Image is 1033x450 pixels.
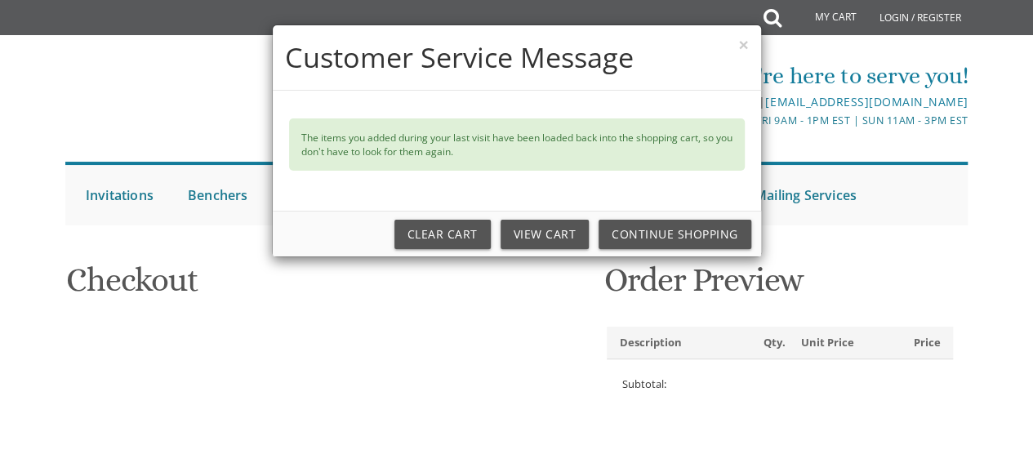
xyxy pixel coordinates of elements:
[394,220,491,249] a: Clear Cart
[285,38,749,78] h4: Customer Service Message
[501,220,590,249] a: View Cart
[738,36,748,53] button: ×
[289,118,745,171] div: The items you added during your last visit have been loaded back into the shopping cart, so you d...
[599,220,751,249] a: Continue Shopping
